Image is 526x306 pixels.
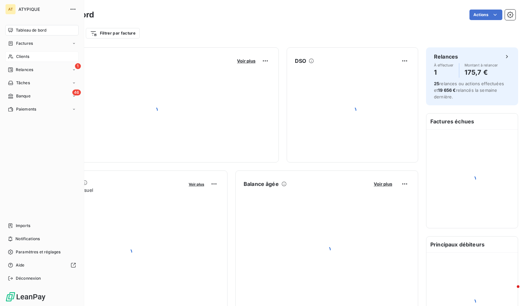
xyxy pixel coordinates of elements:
[5,4,16,14] div: AT
[5,292,46,302] img: Logo LeanPay
[16,106,36,112] span: Paiements
[469,10,502,20] button: Actions
[434,81,439,86] span: 25
[75,63,81,69] span: 1
[16,249,60,255] span: Paramètres et réglages
[72,89,81,95] span: 46
[434,67,454,78] h4: 1
[237,58,255,64] span: Voir plus
[5,260,79,270] a: Aide
[86,28,140,38] button: Filtrer par facture
[16,40,33,46] span: Factures
[438,88,456,93] span: 19 656 €
[16,223,30,229] span: Imports
[244,180,279,188] h6: Balance âgée
[295,57,306,65] h6: DSO
[465,63,498,67] span: Montant à relancer
[187,181,206,187] button: Voir plus
[16,80,30,86] span: Tâches
[434,63,454,67] span: À effectuer
[465,67,498,78] h4: 175,7 €
[426,114,518,129] h6: Factures échues
[434,81,504,99] span: relances ou actions effectuées et relancés la semaine dernière.
[426,237,518,252] h6: Principaux débiteurs
[504,284,519,299] iframe: Intercom live chat
[16,262,25,268] span: Aide
[434,53,458,61] h6: Relances
[374,181,392,187] span: Voir plus
[189,182,204,187] span: Voir plus
[15,236,40,242] span: Notifications
[37,187,184,193] span: Chiffre d'affaires mensuel
[16,93,31,99] span: Banque
[16,275,41,281] span: Déconnexion
[18,7,66,12] span: ATYPIQUE
[16,27,46,33] span: Tableau de bord
[235,58,257,64] button: Voir plus
[372,181,394,187] button: Voir plus
[16,54,29,60] span: Clients
[16,67,33,73] span: Relances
